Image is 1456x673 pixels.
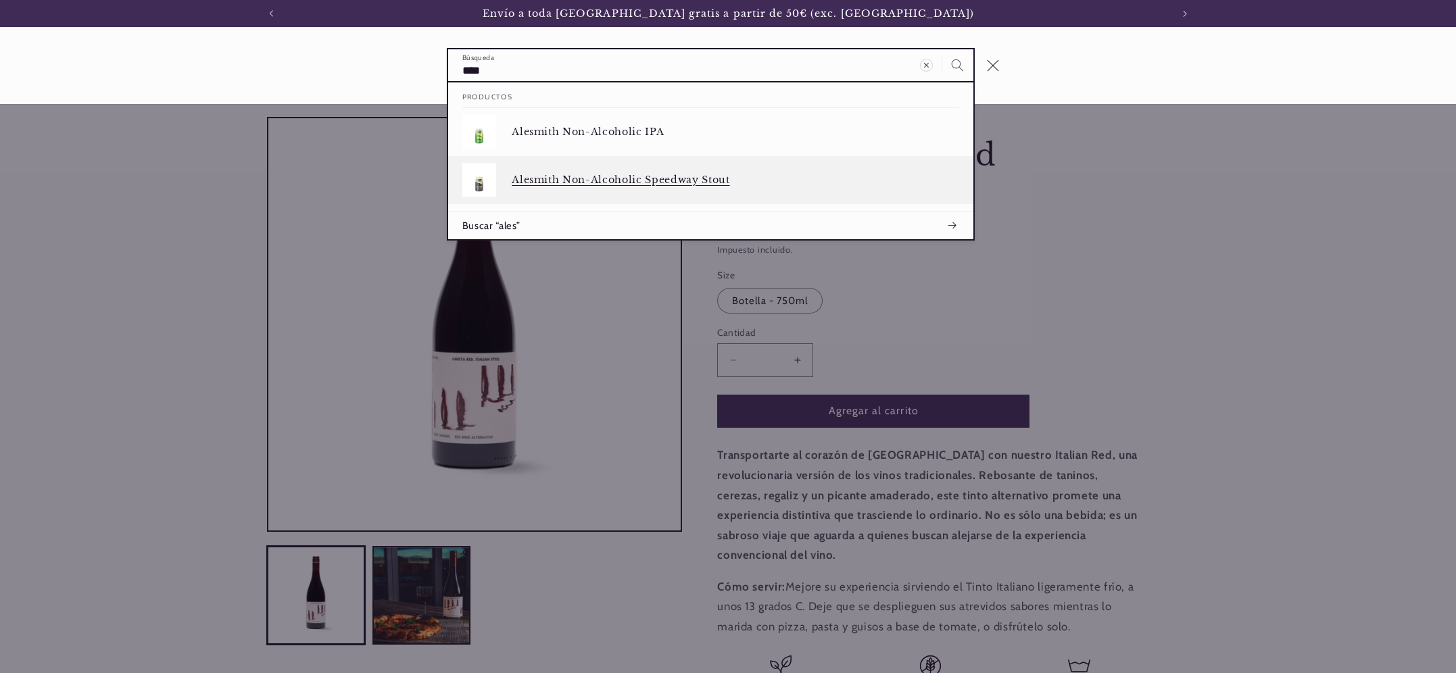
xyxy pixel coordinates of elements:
[483,7,975,20] span: Envío a toda [GEOGRAPHIC_DATA] gratis a partir de 50€ (exc. [GEOGRAPHIC_DATA])
[448,108,973,156] a: Alesmith Non-Alcoholic IPA
[462,163,496,197] img: Alesmith Non-Alcoholic Speedway Stout
[512,126,959,138] p: Alesmith Non-Alcoholic IPA
[942,49,973,80] button: Búsqueda
[448,156,973,204] a: Alesmith Non-Alcoholic Speedway Stout
[462,219,520,232] span: Buscar “ales”
[462,82,959,107] h2: Productos
[911,49,942,80] button: Borrar término de búsqueda
[462,115,496,149] img: Alesmith Non-Alcoholic IPA
[977,50,1009,81] button: Cerrar
[512,174,959,186] p: Alesmith Non-Alcoholic Speedway Stout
